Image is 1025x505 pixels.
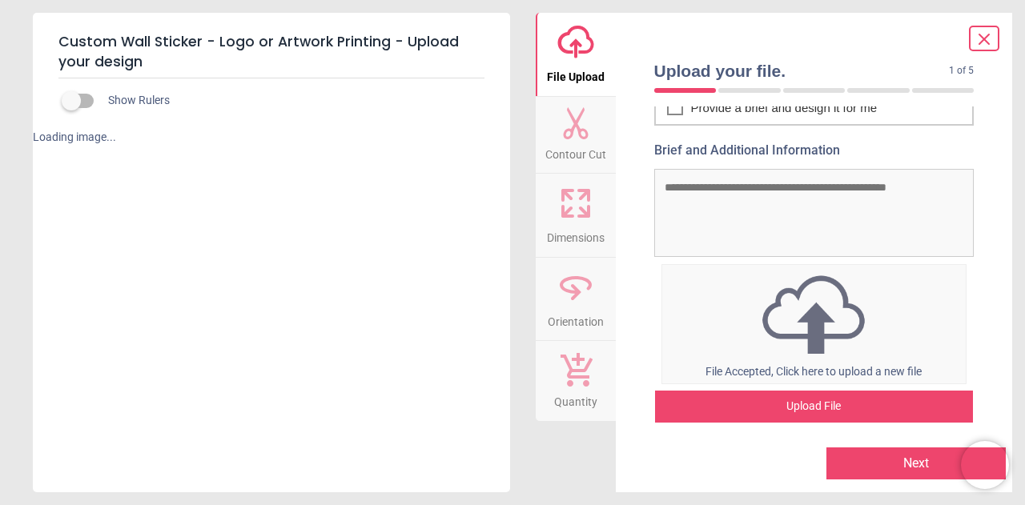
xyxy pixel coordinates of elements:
[654,142,975,159] label: Brief and Additional Information
[547,222,605,246] span: Dimensions
[536,341,616,421] button: Quantity
[536,258,616,341] button: Orientation
[655,391,974,423] div: Upload File
[536,13,616,96] button: File Upload
[826,447,1006,479] button: Next
[554,387,597,411] span: Quantity
[33,130,507,146] div: Loading image...
[58,26,484,78] h5: Custom Wall Sticker - Logo or Artwork Printing - Upload your design
[548,307,604,331] span: Orientation
[691,99,878,116] span: Provide a brief and design it for me
[545,139,606,163] span: Contour Cut
[949,64,974,78] span: 1 of 5
[705,365,922,378] span: File Accepted, Click here to upload a new file
[536,97,616,174] button: Contour Cut
[654,59,950,82] span: Upload your file.
[961,441,1009,489] iframe: Brevo live chat
[71,91,510,110] div: Show Rulers
[662,271,967,358] img: upload icon
[547,62,605,86] span: File Upload
[536,174,616,257] button: Dimensions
